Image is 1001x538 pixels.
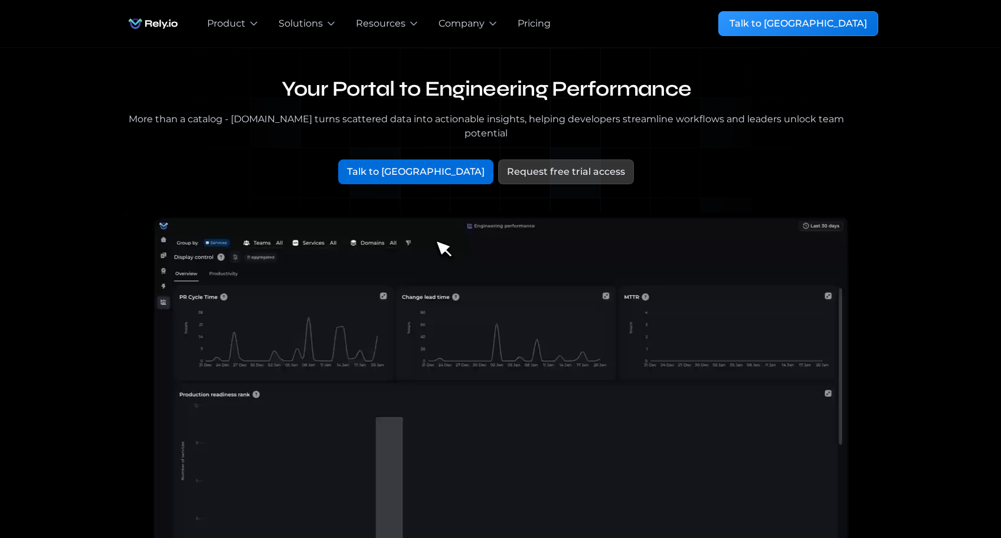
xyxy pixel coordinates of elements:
div: More than a catalog - [DOMAIN_NAME] turns scattered data into actionable insights, helping develo... [123,112,850,141]
div: Talk to [GEOGRAPHIC_DATA] [347,165,485,179]
div: Product [207,17,246,31]
div: Solutions [279,17,323,31]
a: Pricing [518,17,551,31]
a: Request free trial access [498,159,634,184]
a: home [123,12,184,35]
a: Talk to [GEOGRAPHIC_DATA] [718,11,878,36]
div: Resources [356,17,405,31]
a: Talk to [GEOGRAPHIC_DATA] [338,159,493,184]
div: Company [439,17,485,31]
img: Rely.io logo [123,12,184,35]
h1: Your Portal to Engineering Performance [123,76,850,103]
div: Talk to [GEOGRAPHIC_DATA] [730,17,867,31]
div: Request free trial access [507,165,625,179]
